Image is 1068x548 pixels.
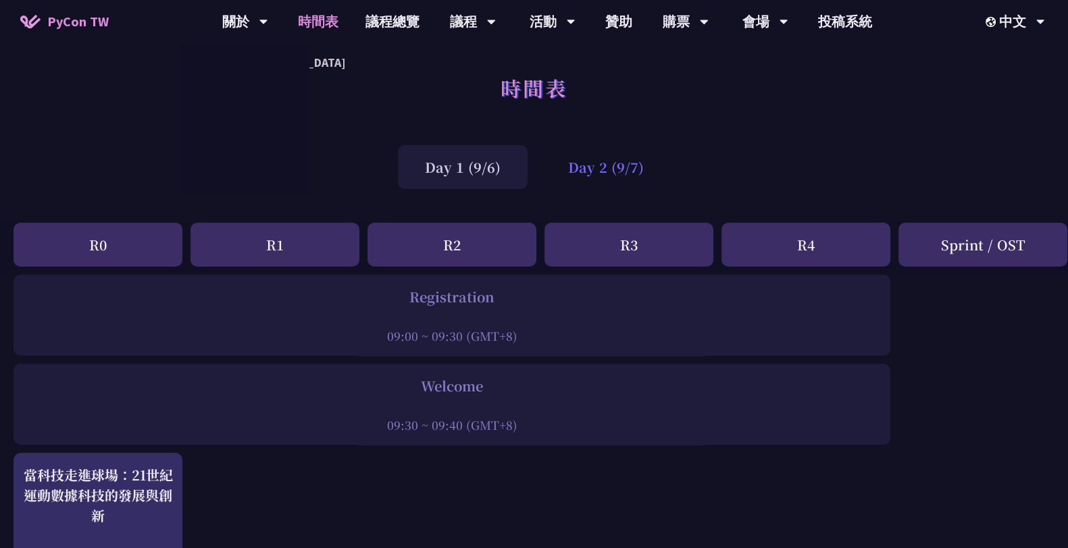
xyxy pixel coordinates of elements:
[721,223,890,267] div: R4
[986,17,999,27] img: Locale Icon
[47,11,109,32] span: PyCon TW
[541,145,671,189] div: Day 2 (9/7)
[190,223,359,267] div: R1
[20,287,884,307] div: Registration
[898,223,1067,267] div: Sprint / OST
[20,15,41,28] img: Home icon of PyCon TW 2025
[180,47,309,78] a: PyCon [GEOGRAPHIC_DATA]
[544,223,713,267] div: R3
[501,67,567,108] h1: 時間表
[20,327,884,344] div: 09:00 ~ 09:30 (GMT+8)
[14,223,182,267] div: R0
[20,376,884,396] div: Welcome
[367,223,536,267] div: R2
[20,416,884,433] div: 09:30 ~ 09:40 (GMT+8)
[398,145,528,189] div: Day 1 (9/6)
[20,465,176,526] div: 當科技走進球場：21世紀運動數據科技的發展與創新
[7,5,122,38] a: PyCon TW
